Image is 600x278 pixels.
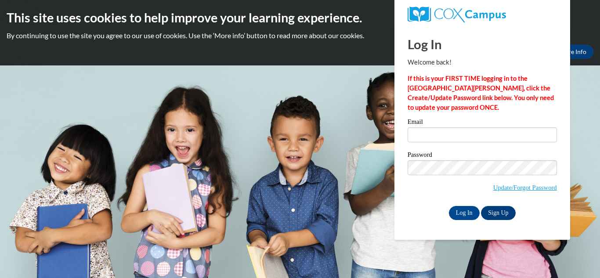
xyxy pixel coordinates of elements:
[552,45,593,59] a: More Info
[408,58,557,67] p: Welcome back!
[408,119,557,127] label: Email
[7,9,593,26] h2: This site uses cookies to help improve your learning experience.
[7,31,593,40] p: By continuing to use the site you agree to our use of cookies. Use the ‘More info’ button to read...
[408,152,557,160] label: Password
[408,75,554,111] strong: If this is your FIRST TIME logging in to the [GEOGRAPHIC_DATA][PERSON_NAME], click the Create/Upd...
[408,7,557,22] a: COX Campus
[449,206,480,220] input: Log In
[408,35,557,53] h1: Log In
[493,184,557,191] a: Update/Forgot Password
[408,7,506,22] img: COX Campus
[481,206,515,220] a: Sign Up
